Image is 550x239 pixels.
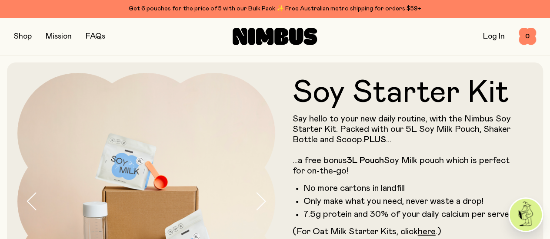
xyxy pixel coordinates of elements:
[436,227,441,236] span: .)
[86,33,105,40] a: FAQs
[364,135,386,144] strong: PLUS
[303,209,516,219] li: 7.5g protein and 30% of your daily calcium per serve
[418,227,436,236] a: here
[293,114,516,176] p: Say hello to your new daily routine, with the Nimbus Soy Starter Kit. Packed with our 5L Soy Milk...
[303,196,516,206] li: Only make what you need, never waste a drop!
[14,3,536,14] div: Get 6 pouches for the price of 5 with our Bulk Pack ✨ Free Australian metro shipping for orders $59+
[293,227,418,236] span: (For Oat Milk Starter Kits, click
[303,183,516,193] li: No more cartons in landfill
[360,156,384,165] strong: Pouch
[510,199,542,231] img: agent
[46,33,72,40] a: Mission
[293,77,516,108] h1: Soy Starter Kit
[347,156,357,165] strong: 3L
[483,33,505,40] a: Log In
[519,28,536,45] button: 0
